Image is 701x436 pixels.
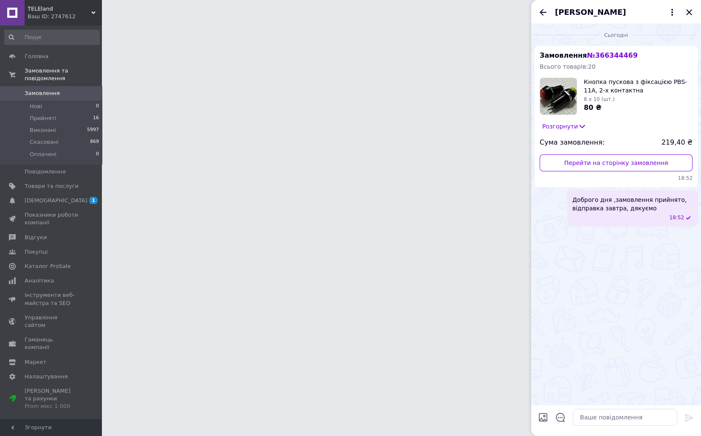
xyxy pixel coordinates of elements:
[87,126,99,134] span: 5997
[555,7,626,18] span: [PERSON_NAME]
[572,196,693,212] span: Доброго дня ,замовлення прийнято, відправка завтра, дякуємо
[90,138,99,146] span: 869
[25,373,68,380] span: Налаштування
[25,89,60,97] span: Замовлення
[555,7,677,18] button: [PERSON_NAME]
[587,51,637,59] span: № 366344469
[25,67,102,82] span: Замовлення та повідомлення
[535,31,698,39] div: 12.10.2025
[25,53,48,60] span: Головна
[25,234,47,241] span: Відгуки
[96,151,99,158] span: 0
[540,175,693,182] span: 18:52 12.10.2025
[584,78,693,95] span: Кнопка пускова з фіксацією PBS-11A, 2-х контактна
[540,138,605,148] span: Сума замовлення:
[25,182,79,190] span: Товари та послуги
[25,168,66,176] span: Повідомлення
[30,151,56,158] span: Оплачені
[25,387,79,411] span: [PERSON_NAME] та рахунки
[96,103,99,110] span: 0
[25,358,46,366] span: Маркет
[30,115,56,122] span: Прийняті
[25,336,79,351] span: Гаманець компанії
[684,7,694,17] button: Закрити
[538,7,548,17] button: Назад
[28,5,91,13] span: TELEland
[662,138,693,148] span: 219,40 ₴
[30,126,56,134] span: Виконані
[89,197,98,204] span: 1
[25,291,79,307] span: Інструменти веб-майстра та SEO
[25,211,79,226] span: Показники роботи компанії
[25,248,48,256] span: Покупці
[30,138,59,146] span: Скасовані
[601,32,631,39] span: Сьогодні
[25,277,54,285] span: Аналітика
[584,96,615,102] span: 8 x 10 (шт.)
[25,197,87,204] span: [DEMOGRAPHIC_DATA]
[540,154,693,171] a: Перейти на сторінку замовлення
[555,412,566,423] button: Відкрити шаблони відповідей
[25,402,79,410] div: Prom мікс 1 000
[28,13,102,20] div: Ваш ID: 2747612
[93,115,99,122] span: 16
[25,314,79,329] span: Управління сайтом
[584,103,602,112] span: 80 ₴
[540,63,596,70] span: Всього товарів: 20
[540,51,638,59] span: Замовлення
[30,103,42,110] span: Нові
[669,214,684,221] span: 18:52 12.10.2025
[540,122,589,131] button: Розгорнути
[25,263,70,270] span: Каталог ProSale
[540,78,577,115] img: 4499722868_w100_h100_knopka-puskovaya-s.jpg
[4,30,100,45] input: Пошук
